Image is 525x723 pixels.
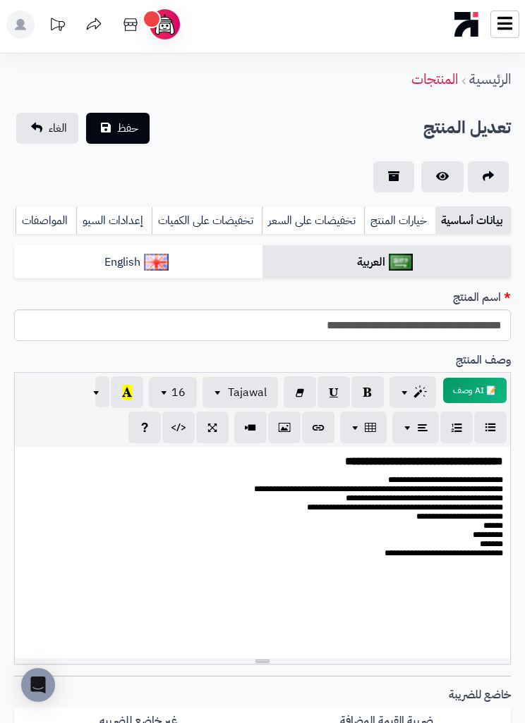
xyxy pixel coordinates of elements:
[203,377,278,408] button: Tajawal
[144,254,169,271] img: English
[443,378,507,403] button: 📝 AI وصف
[447,290,517,306] label: اسم المنتج
[76,206,152,235] a: إعدادات السيو
[152,206,262,235] a: تخفيضات على الكميات
[149,377,197,408] button: 16
[435,206,511,235] a: بيانات أساسية
[117,120,138,137] span: حفظ
[21,668,55,702] div: Open Intercom Messenger
[262,206,364,235] a: تخفيضات على السعر
[14,245,262,280] a: English
[450,352,517,369] label: وصف المنتج
[86,113,150,144] button: حفظ
[40,11,75,42] a: تحديثات المنصة
[389,254,414,271] img: العربية
[364,206,435,235] a: خيارات المنتج
[411,68,458,89] a: المنتجات
[262,245,511,280] a: العربية
[454,8,479,40] img: logo-mobile.png
[228,384,267,401] span: Tajawal
[469,68,511,89] a: الرئيسية
[423,113,511,142] h2: تعديل المنتج
[171,384,186,401] span: 16
[443,687,517,703] label: خاضع للضريبة
[16,113,78,144] a: الغاء
[152,12,177,37] img: ai-face.png
[49,120,67,137] span: الغاء
[16,206,76,235] a: المواصفات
